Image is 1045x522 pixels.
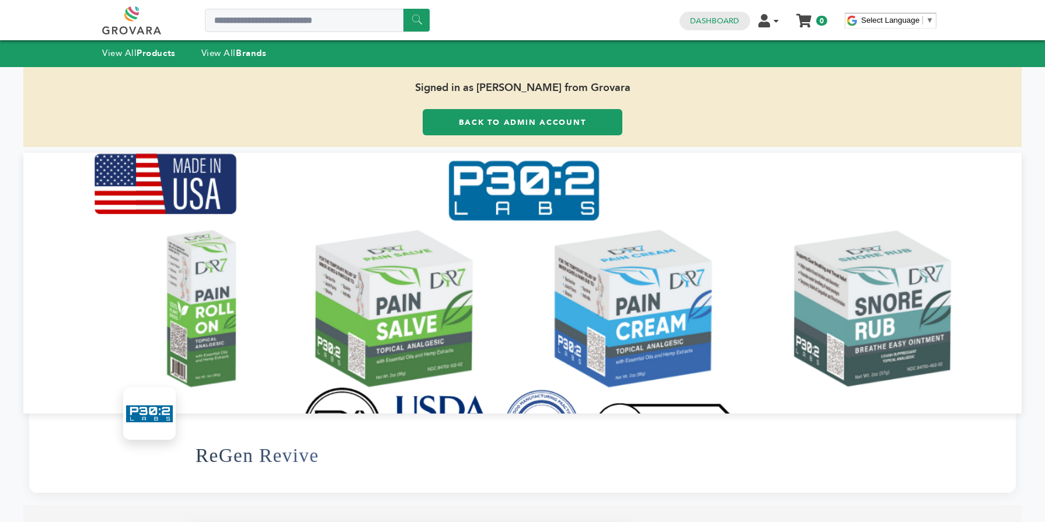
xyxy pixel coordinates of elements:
img: ReGen Revive Logo [126,390,173,437]
span: 0 [816,16,827,26]
strong: Brands [236,47,266,59]
a: Select Language​ [861,16,933,24]
strong: Products [137,47,175,59]
input: Search a product or brand... [205,9,430,32]
span: ​ [922,16,923,24]
a: Back to Admin Account [423,109,622,135]
a: My Cart [797,10,811,23]
span: Select Language [861,16,919,24]
a: View AllBrands [201,47,267,59]
span: Signed in as [PERSON_NAME] from Grovara [23,67,1022,109]
h1: ReGen Revive [196,427,319,484]
a: View AllProducts [102,47,176,59]
a: Dashboard [690,16,739,26]
span: ▼ [926,16,933,24]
